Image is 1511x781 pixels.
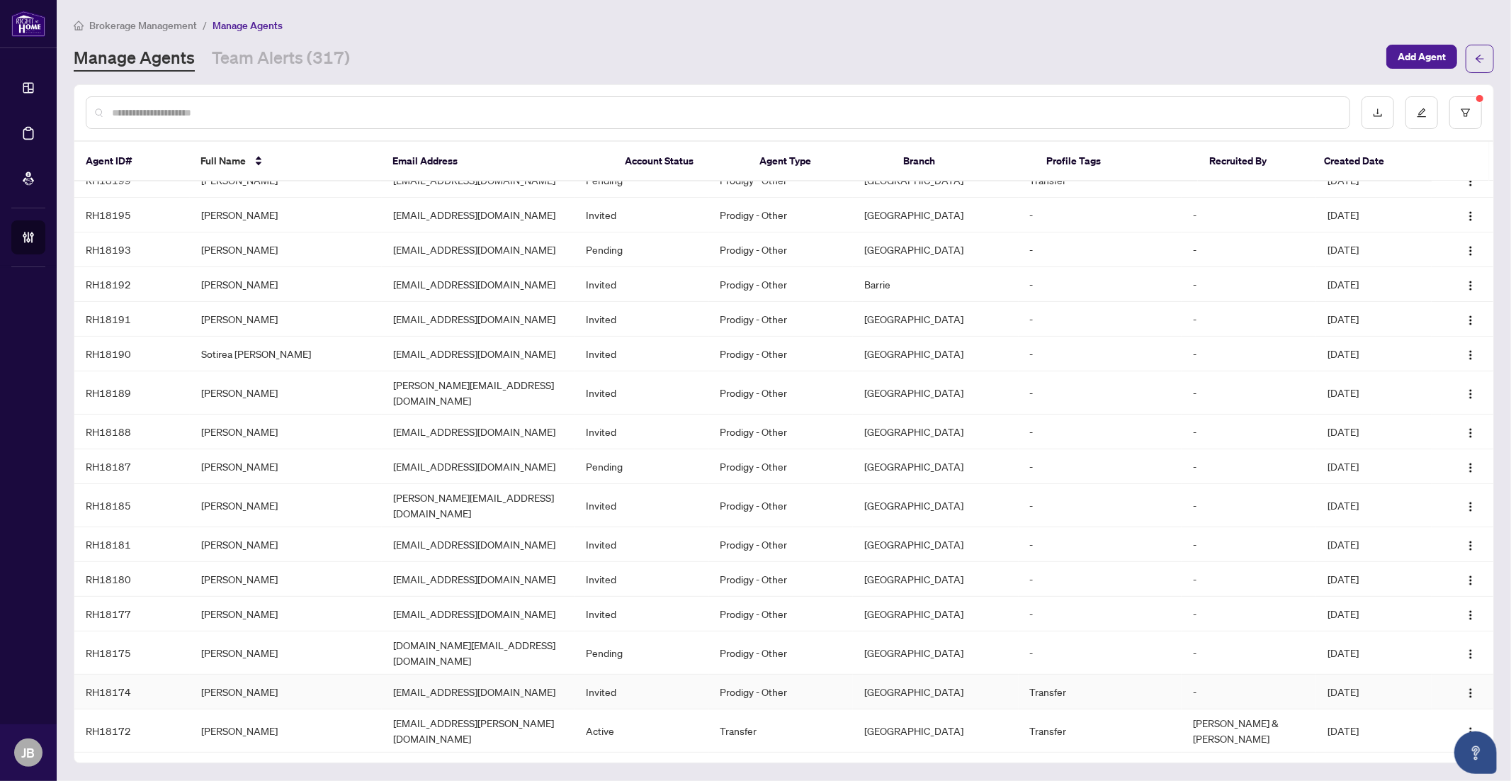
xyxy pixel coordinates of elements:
[1417,108,1427,118] span: edit
[190,562,382,597] td: [PERSON_NAME]
[1182,415,1316,449] td: -
[1182,484,1316,527] td: -
[1465,176,1476,187] img: Logo
[1019,562,1182,597] td: -
[853,415,1018,449] td: [GEOGRAPHIC_DATA]
[1316,597,1432,631] td: [DATE]
[1182,371,1316,415] td: -
[1465,427,1476,439] img: Logo
[1019,675,1182,709] td: Transfer
[1459,420,1482,443] button: Logo
[709,267,854,302] td: Prodigy - Other
[1316,198,1432,232] td: [DATE]
[575,267,709,302] td: Invited
[853,709,1018,753] td: [GEOGRAPHIC_DATA]
[1316,562,1432,597] td: [DATE]
[382,527,574,562] td: [EMAIL_ADDRESS][DOMAIN_NAME]
[575,709,709,753] td: Active
[1465,245,1476,257] img: Logo
[709,484,854,527] td: Prodigy - Other
[190,449,382,484] td: [PERSON_NAME]
[1019,449,1182,484] td: -
[382,449,574,484] td: [EMAIL_ADDRESS][DOMAIN_NAME]
[190,597,382,631] td: [PERSON_NAME]
[892,142,1036,181] th: Branch
[1019,198,1182,232] td: -
[853,484,1018,527] td: [GEOGRAPHIC_DATA]
[1316,484,1432,527] td: [DATE]
[74,198,190,232] td: RH18195
[1465,315,1476,326] img: Logo
[575,302,709,337] td: Invited
[189,142,380,181] th: Full Name
[575,449,709,484] td: Pending
[190,337,382,371] td: Sotirea [PERSON_NAME]
[1475,54,1485,64] span: arrow-left
[382,597,574,631] td: [EMAIL_ADDRESS][DOMAIN_NAME]
[1465,648,1476,660] img: Logo
[1019,302,1182,337] td: -
[203,17,207,33] li: /
[575,631,709,675] td: Pending
[1461,108,1471,118] span: filter
[74,302,190,337] td: RH18191
[1182,597,1316,631] td: -
[1019,337,1182,371] td: -
[1459,719,1482,742] button: Logo
[382,675,574,709] td: [EMAIL_ADDRESS][DOMAIN_NAME]
[1316,371,1432,415] td: [DATE]
[382,709,574,753] td: [EMAIL_ADDRESS][PERSON_NAME][DOMAIN_NAME]
[74,371,190,415] td: RH18189
[1313,142,1428,181] th: Created Date
[1459,568,1482,590] button: Logo
[1019,232,1182,267] td: -
[709,337,854,371] td: Prodigy - Other
[1459,308,1482,330] button: Logo
[11,11,45,37] img: logo
[1362,96,1394,129] button: download
[381,142,614,181] th: Email Address
[1182,562,1316,597] td: -
[190,267,382,302] td: [PERSON_NAME]
[190,302,382,337] td: [PERSON_NAME]
[382,415,574,449] td: [EMAIL_ADDRESS][DOMAIN_NAME]
[709,675,854,709] td: Prodigy - Other
[74,415,190,449] td: RH18188
[748,142,892,181] th: Agent Type
[709,198,854,232] td: Prodigy - Other
[1182,232,1316,267] td: -
[1465,726,1476,738] img: Logo
[853,198,1018,232] td: [GEOGRAPHIC_DATA]
[1019,597,1182,631] td: -
[709,631,854,675] td: Prodigy - Other
[1316,232,1432,267] td: [DATE]
[74,267,190,302] td: RH18192
[212,46,350,72] a: Team Alerts (317)
[1465,462,1476,473] img: Logo
[74,232,190,267] td: RH18193
[1459,680,1482,703] button: Logo
[382,267,574,302] td: [EMAIL_ADDRESS][DOMAIN_NAME]
[1465,388,1476,400] img: Logo
[74,527,190,562] td: RH18181
[1182,302,1316,337] td: -
[1316,415,1432,449] td: [DATE]
[1459,203,1482,226] button: Logo
[1316,302,1432,337] td: [DATE]
[74,449,190,484] td: RH18187
[74,142,189,181] th: Agent ID#
[1182,267,1316,302] td: -
[1182,449,1316,484] td: -
[190,415,382,449] td: [PERSON_NAME]
[1459,238,1482,261] button: Logo
[200,153,246,169] span: Full Name
[382,484,574,527] td: [PERSON_NAME][EMAIL_ADDRESS][DOMAIN_NAME]
[853,337,1018,371] td: [GEOGRAPHIC_DATA]
[74,21,84,30] span: home
[1182,709,1316,753] td: [PERSON_NAME] & [PERSON_NAME]
[190,198,382,232] td: [PERSON_NAME]
[190,232,382,267] td: [PERSON_NAME]
[74,709,190,753] td: RH18172
[853,527,1018,562] td: [GEOGRAPHIC_DATA]
[190,371,382,415] td: [PERSON_NAME]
